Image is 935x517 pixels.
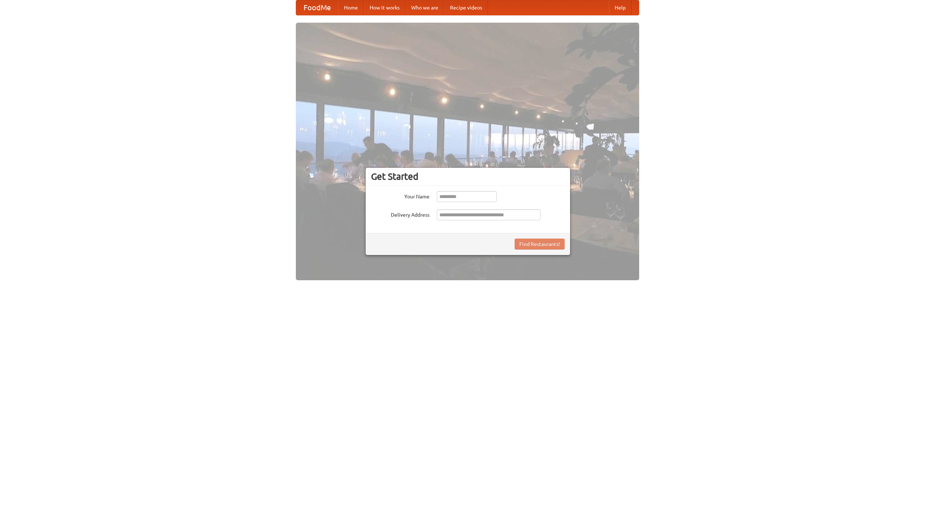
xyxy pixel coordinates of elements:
button: Find Restaurants! [515,239,565,250]
a: How it works [364,0,405,15]
h3: Get Started [371,171,565,182]
a: Who we are [405,0,444,15]
a: FoodMe [296,0,338,15]
a: Help [609,0,631,15]
a: Home [338,0,364,15]
label: Your Name [371,191,430,200]
label: Delivery Address [371,209,430,218]
a: Recipe videos [444,0,488,15]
